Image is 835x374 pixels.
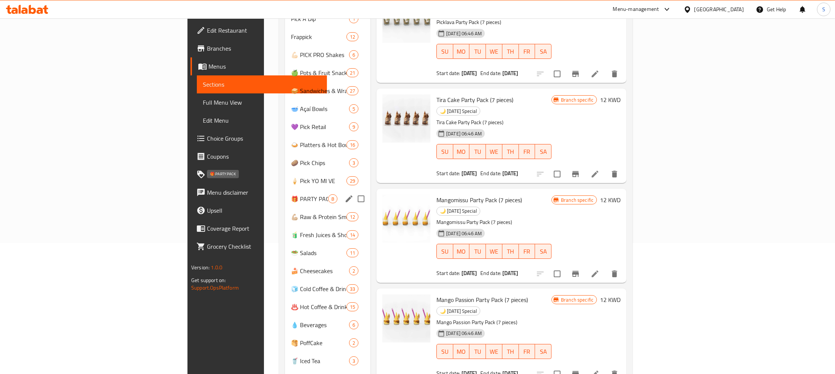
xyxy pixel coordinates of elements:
[462,168,477,178] b: [DATE]
[600,95,621,105] h6: 12 KWD
[502,168,518,178] b: [DATE]
[285,298,370,316] div: ♨️ Hot Coffee & Drinks15
[190,57,327,75] a: Menus
[291,32,346,41] span: Frappick
[285,82,370,100] div: 🥪 Sandwiches & Wraps27
[207,26,321,35] span: Edit Restaurant
[436,218,552,227] p: Mangomissu Party Pack (7 pieces)
[443,330,485,337] span: [DATE] 06:46 AM
[291,68,346,77] span: 🍏 Pots & Fruit Snacks
[558,296,597,303] span: Branch specific
[502,244,519,259] button: TH
[502,68,518,78] b: [DATE]
[522,146,532,157] span: FR
[349,357,358,365] span: 3
[538,46,549,57] span: SA
[190,183,327,201] a: Menu disclaimer
[613,5,659,14] div: Menu-management
[347,249,358,257] span: 11
[505,46,516,57] span: TH
[285,28,370,46] div: Frappick12
[346,140,358,149] div: items
[291,176,346,185] span: 🍦 Pick YO MI VE
[285,118,370,136] div: 💜 Pick Retail9
[472,46,483,57] span: TU
[436,194,522,206] span: Mangomissu Party Pack (7 pieces)
[207,170,321,179] span: Promotions
[822,5,825,14] span: S
[285,244,370,262] div: 🥗 Salads11
[203,80,321,89] span: Sections
[469,344,486,359] button: TU
[191,263,210,272] span: Version:
[347,177,358,185] span: 29
[436,94,513,105] span: Tira Cake Party Pack (7 pieces)
[285,136,370,154] div: 🍛 Platters & Hot Bowls16
[349,339,358,347] span: 2
[285,316,370,334] div: 💧 Beverages6
[443,30,485,37] span: [DATE] 06:46 AM
[591,69,600,78] a: Edit menu item
[291,284,346,293] div: 🧊 Cold Coffee & Drinks
[346,176,358,185] div: items
[382,95,430,143] img: Tira Cake Party Pack (7 pieces)
[349,321,358,329] span: 6
[382,294,430,342] img: Mango Passion Party Pack (7 pieces)
[197,93,327,111] a: Full Menu View
[440,346,450,357] span: SU
[207,188,321,197] span: Menu disclaimer
[197,111,327,129] a: Edit Menu
[436,68,460,78] span: Start date:
[347,231,358,239] span: 14
[440,146,450,157] span: SU
[502,144,519,159] button: TH
[207,44,321,53] span: Branches
[291,50,349,59] div: 💪🏻 PICK PRO Shakes
[567,65,585,83] button: Branch-specific-item
[436,144,453,159] button: SU
[505,146,516,157] span: TH
[347,141,358,149] span: 16
[505,346,516,357] span: TH
[291,212,346,221] span: 💪🏼 Raw & Protein Smoothies
[538,246,549,257] span: SA
[285,64,370,82] div: 🍏 Pots & Fruit Snacks21
[291,140,346,149] div: 🍛 Platters & Hot Bowls
[208,62,321,71] span: Menus
[486,44,502,59] button: WE
[190,21,327,39] a: Edit Restaurant
[480,168,501,178] span: End date:
[346,248,358,257] div: items
[346,32,358,41] div: items
[443,130,485,137] span: [DATE] 06:46 AM
[480,68,501,78] span: End date:
[347,213,358,221] span: 12
[453,244,470,259] button: MO
[207,242,321,251] span: Grocery Checklist
[190,39,327,57] a: Branches
[291,338,349,347] span: 🥞 PoffCake
[190,129,327,147] a: Choice Groups
[190,201,327,219] a: Upsell
[347,69,358,77] span: 21
[519,144,535,159] button: FR
[207,206,321,215] span: Upsell
[606,65,624,83] button: delete
[694,5,744,14] div: [GEOGRAPHIC_DATA]
[456,146,467,157] span: MO
[291,158,349,167] div: 🥔 Pick Chips
[453,344,470,359] button: MO
[469,244,486,259] button: TU
[291,320,349,329] div: 💧 Beverages
[591,269,600,278] a: Edit menu item
[211,263,222,272] span: 1.0.0
[489,146,499,157] span: WE
[349,51,358,59] span: 6
[437,207,480,215] span: 🌙 [DATE] Special
[207,224,321,233] span: Coverage Report
[558,96,597,104] span: Branch specific
[346,284,358,293] div: items
[436,318,552,327] p: Mango Passion Party Pack (7 pieces)
[191,283,239,293] a: Support.OpsPlatform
